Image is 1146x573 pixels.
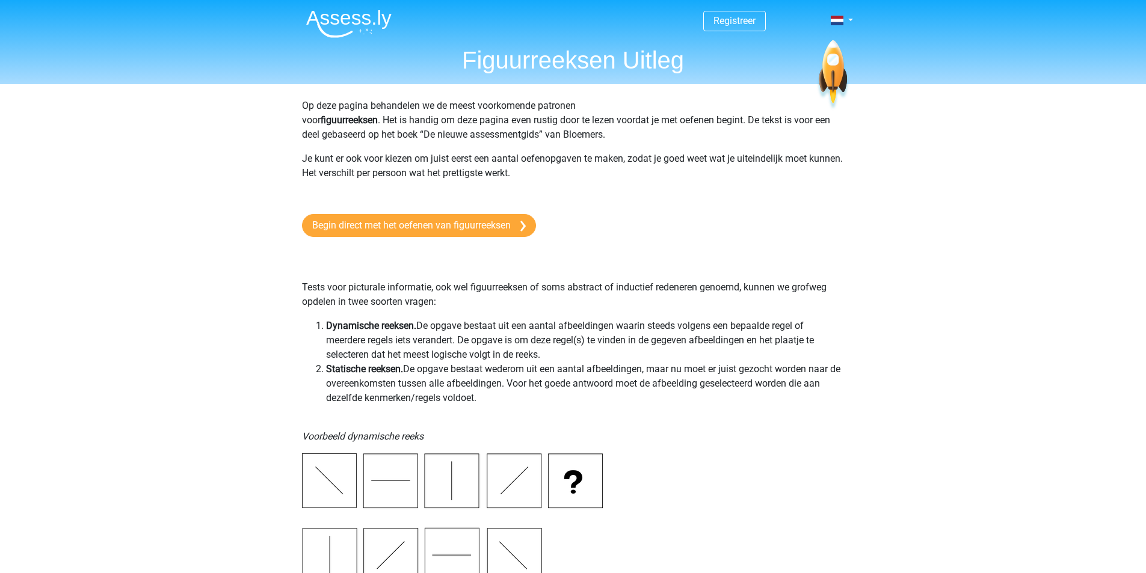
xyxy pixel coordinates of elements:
img: Assessly [306,10,392,38]
li: De opgave bestaat wederom uit een aantal afbeeldingen, maar nu moet er juist gezocht worden naar ... [326,362,845,405]
img: arrow-right.e5bd35279c78.svg [520,221,526,231]
b: Dynamische reeksen. [326,320,416,331]
h1: Figuurreeksen Uitleg [297,46,850,75]
li: De opgave bestaat uit een aantal afbeeldingen waarin steeds volgens een bepaalde regel of meerder... [326,319,845,362]
i: Voorbeeld dynamische reeks [302,431,424,442]
a: Registreer [713,15,756,26]
p: Tests voor picturale informatie, ook wel figuurreeksen of soms abstract of inductief redeneren ge... [302,251,845,309]
p: Je kunt er ook voor kiezen om juist eerst een aantal oefenopgaven te maken, zodat je goed weet wa... [302,152,845,195]
img: spaceship.7d73109d6933.svg [816,40,849,111]
p: Op deze pagina behandelen we de meest voorkomende patronen voor . Het is handig om deze pagina ev... [302,99,845,142]
b: figuurreeksen [321,114,378,126]
b: Statische reeksen. [326,363,403,375]
a: Begin direct met het oefenen van figuurreeksen [302,214,536,237]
